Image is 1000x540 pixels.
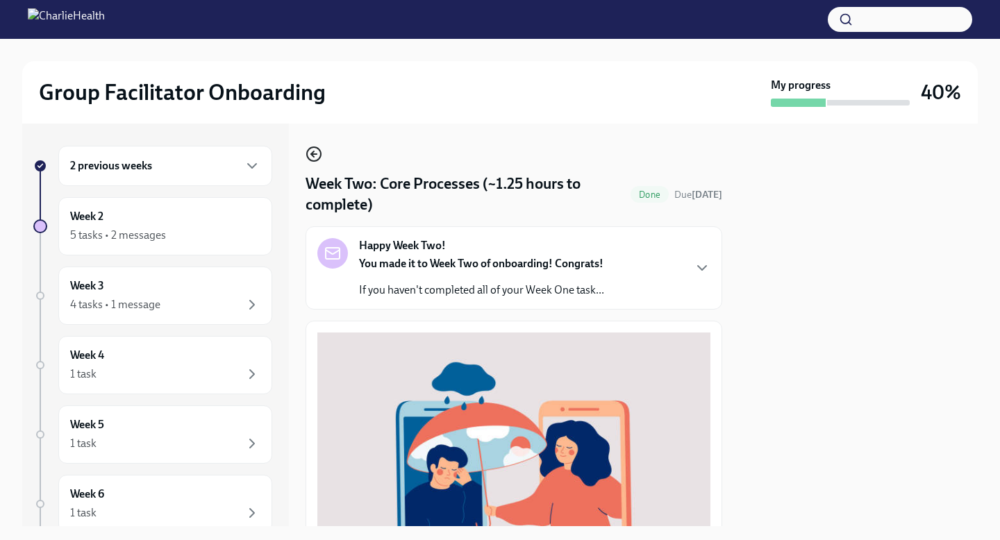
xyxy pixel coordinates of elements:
[70,278,104,294] h6: Week 3
[70,417,104,432] h6: Week 5
[33,475,272,533] a: Week 61 task
[70,348,104,363] h6: Week 4
[33,197,272,255] a: Week 25 tasks • 2 messages
[921,80,961,105] h3: 40%
[33,405,272,464] a: Week 51 task
[70,366,97,382] div: 1 task
[58,146,272,186] div: 2 previous weeks
[70,158,152,174] h6: 2 previous weeks
[70,228,166,243] div: 5 tasks • 2 messages
[359,257,603,270] strong: You made it to Week Two of onboarding! Congrats!
[359,282,604,298] p: If you haven't completed all of your Week One task...
[70,297,160,312] div: 4 tasks • 1 message
[359,238,446,253] strong: Happy Week Two!
[28,8,105,31] img: CharlieHealth
[33,267,272,325] a: Week 34 tasks • 1 message
[692,189,722,201] strong: [DATE]
[70,209,103,224] h6: Week 2
[70,436,97,451] div: 1 task
[306,174,625,215] h4: Week Two: Core Processes (~1.25 hours to complete)
[674,189,722,201] span: Due
[33,336,272,394] a: Week 41 task
[771,78,831,93] strong: My progress
[39,78,326,106] h2: Group Facilitator Onboarding
[70,487,104,502] h6: Week 6
[631,189,669,200] span: Done
[70,505,97,521] div: 1 task
[674,188,722,201] span: September 22nd, 2025 10:00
